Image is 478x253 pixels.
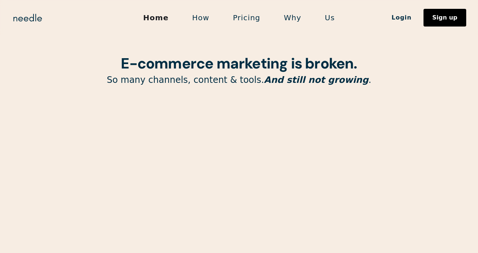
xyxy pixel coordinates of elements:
[264,75,369,85] em: And still not growing
[51,74,427,86] p: So many channels, content & tools. .
[121,54,357,73] strong: E-commerce marketing is broken.
[272,10,313,25] a: Why
[313,10,347,25] a: Us
[221,10,272,25] a: Pricing
[423,9,466,27] a: Sign up
[131,10,180,25] a: Home
[432,15,457,21] div: Sign up
[180,10,221,25] a: How
[380,11,423,24] a: Login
